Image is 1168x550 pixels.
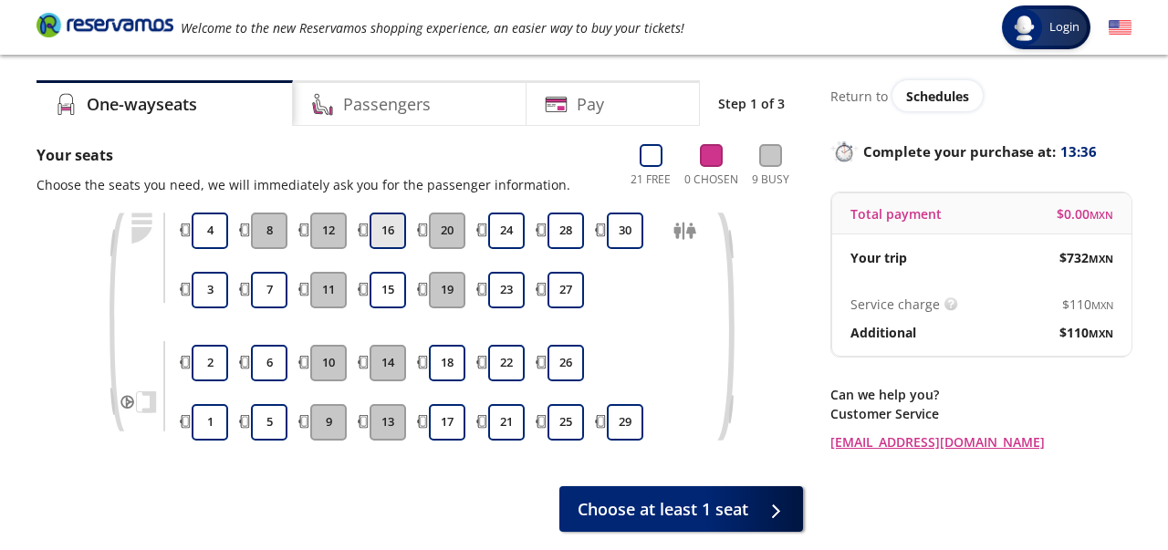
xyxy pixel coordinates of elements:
button: 3 [192,272,228,308]
font: One-way [87,93,156,115]
button: 19 [429,272,465,308]
button: 28 [547,213,584,249]
font: Service charge [850,296,940,313]
font: 3 [207,281,214,297]
button: 29 [607,404,643,441]
font: Can we help you? [830,386,939,403]
a: [EMAIL_ADDRESS][DOMAIN_NAME] [830,432,1131,451]
button: 24 [488,213,525,249]
font: 5 [266,413,273,430]
font: 9 [326,413,332,430]
button: 8 [251,213,287,249]
font: Additional [850,324,916,341]
a: Brand Logo [36,11,173,44]
font: 19 [441,281,454,297]
div: Return to see schedules [830,80,1131,111]
font: 25 [559,413,572,430]
button: 11 [310,272,347,308]
font: 16 [381,222,394,238]
font: 13 [381,413,394,430]
font: 110 [1069,296,1091,313]
font: : [1052,142,1056,161]
font: Login [1049,18,1079,35]
font: 2 [207,354,214,370]
font: 7 [266,281,273,297]
font: 9 Busy [752,171,789,187]
font: 0.00 [1064,205,1090,223]
font: $ [1062,296,1069,313]
font: MXN [1089,252,1113,265]
button: 9 [310,404,347,441]
font: 1 [207,413,214,430]
font: $ [1059,249,1067,266]
font: 21 [500,413,513,430]
font: 17 [441,413,454,430]
font: MXN [1089,327,1113,340]
button: 7 [251,272,287,308]
button: 20 [429,213,465,249]
font: Welcome to the new Reservamos shopping experience, an easier way to buy your tickets! [181,19,684,36]
button: 6 [251,345,287,381]
font: Choose at least 1 seat [578,498,748,520]
button: 21 [488,404,525,441]
font: 18 [441,354,454,370]
font: 22 [500,354,513,370]
font: 8 [266,222,273,238]
button: 17 [429,404,465,441]
font: Step 1 of 3 [718,95,785,112]
button: 18 [429,345,465,381]
button: 26 [547,345,584,381]
button: 25 [547,404,584,441]
font: 11 [322,281,335,297]
font: 4 [207,222,214,238]
button: 13 [370,404,406,441]
button: 15 [370,272,406,308]
font: 21 Free [631,171,671,187]
font: 732 [1067,249,1089,266]
button: 27 [547,272,584,308]
button: Choose at least 1 seat [559,486,803,532]
font: Your seats [36,145,113,165]
font: 14 [381,354,394,370]
font: seats [156,93,197,115]
font: 20 [441,222,454,238]
font: 110 [1067,324,1089,341]
font: Passengers [343,93,431,115]
font: [EMAIL_ADDRESS][DOMAIN_NAME] [830,433,1045,451]
font: 13:36 [1060,142,1097,161]
font: 12 [322,222,335,238]
font: Your trip [850,249,907,266]
font: MXN [1091,298,1113,312]
button: English [1109,16,1131,39]
font: 29 [619,413,631,430]
font: 24 [500,222,513,238]
button: 2 [192,345,228,381]
button: 10 [310,345,347,381]
font: 30 [619,222,631,238]
font: Return to [830,88,888,105]
button: 30 [607,213,643,249]
font: MXN [1090,208,1113,222]
font: 0 Chosen [684,171,738,187]
font: Complete your purchase at [863,142,1052,161]
button: 23 [488,272,525,308]
font: Schedules [906,88,969,105]
font: 23 [500,281,513,297]
button: 4 [192,213,228,249]
button: 14 [370,345,406,381]
font: 15 [381,281,394,297]
font: 10 [322,354,335,370]
font: Total payment [850,205,942,223]
font: Pay [577,93,604,115]
button: 5 [251,404,287,441]
i: Brand Logo [36,11,173,38]
iframe: Messagebird Livechat Widget [1062,444,1150,532]
button: 12 [310,213,347,249]
font: 27 [559,281,572,297]
font: 6 [266,354,273,370]
font: Customer Service [830,405,939,422]
button: 22 [488,345,525,381]
font: 28 [559,222,572,238]
font: Choose the seats you need, we will immediately ask you for the passenger information. [36,176,570,193]
button: 16 [370,213,406,249]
